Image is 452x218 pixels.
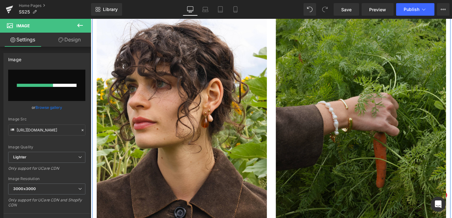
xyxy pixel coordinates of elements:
[362,3,394,16] a: Preview
[13,186,36,191] b: 3000x3000
[91,3,122,16] a: New Library
[404,7,419,12] span: Publish
[341,6,352,13] span: Save
[8,145,85,149] div: Image Quality
[8,198,85,212] div: Only support for UCare CDN and Shopify CDN
[19,9,30,14] span: SS25
[8,125,85,136] input: Link
[16,23,30,28] span: Image
[369,6,386,13] span: Preview
[103,7,118,12] span: Library
[319,3,331,16] button: Redo
[47,33,92,47] a: Design
[437,3,449,16] button: More
[183,3,198,16] a: Desktop
[19,3,91,8] a: Home Pages
[213,3,228,16] a: Tablet
[198,3,213,16] a: Laptop
[8,117,85,121] div: Image Src
[8,177,85,181] div: Image Resolution
[304,3,316,16] button: Undo
[431,197,446,212] div: Open Intercom Messenger
[8,104,85,111] div: or
[228,3,243,16] a: Mobile
[8,53,21,62] div: Image
[8,166,85,175] div: Only support for UCare CDN
[396,3,434,16] button: Publish
[13,155,26,159] b: Lighter
[35,102,62,113] a: Browse gallery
